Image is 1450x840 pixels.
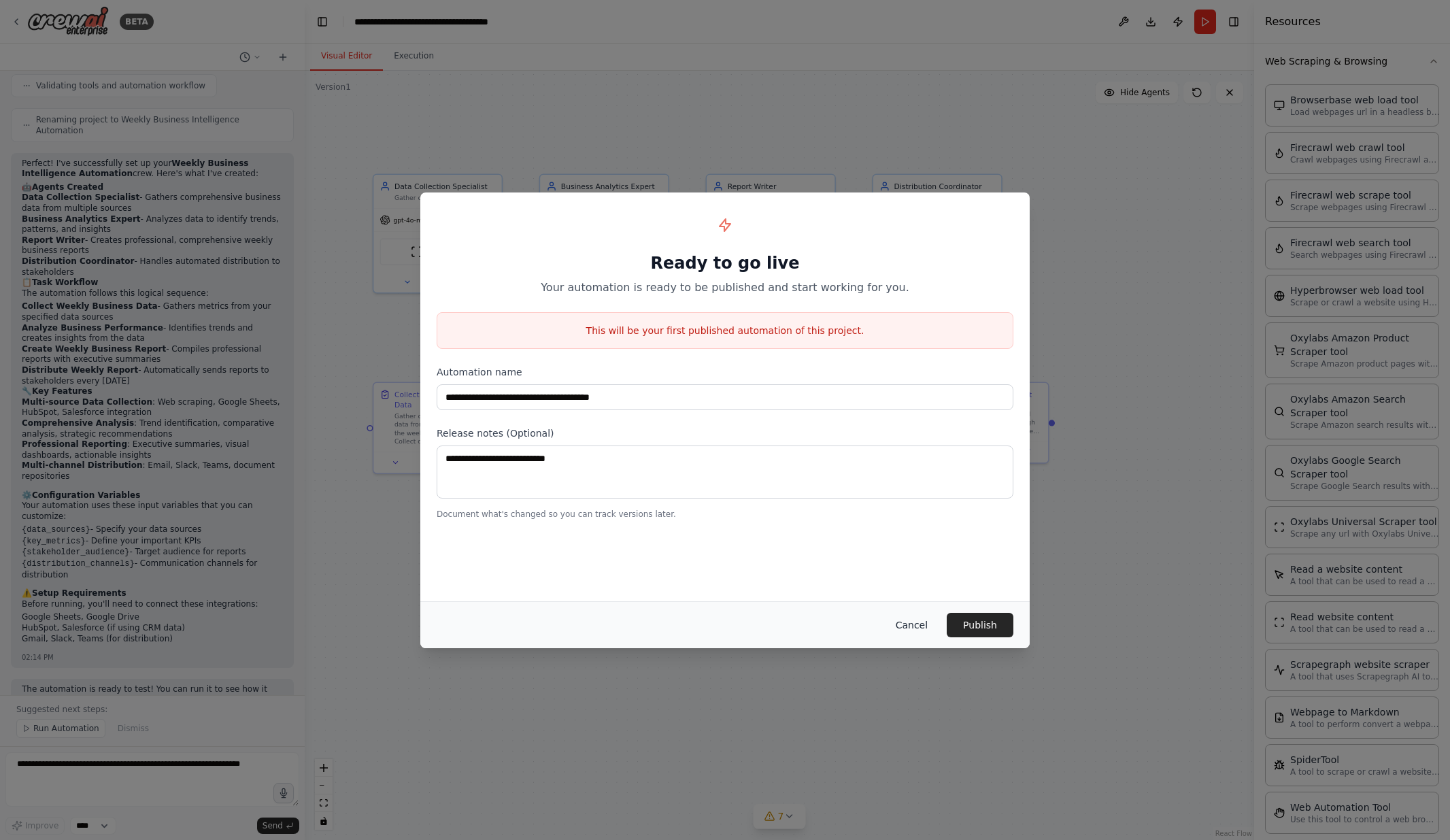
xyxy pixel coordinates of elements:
p: This will be your first published automation of this project. [437,324,1013,337]
button: Publish [947,613,1013,637]
h1: Ready to go live [437,252,1013,274]
label: Automation name [437,365,1013,379]
button: Cancel [885,613,939,637]
p: Document what's changed so you can track versions later. [437,509,1013,520]
p: Your automation is ready to be published and start working for you. [437,280,1013,296]
label: Release notes (Optional) [437,426,1013,440]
